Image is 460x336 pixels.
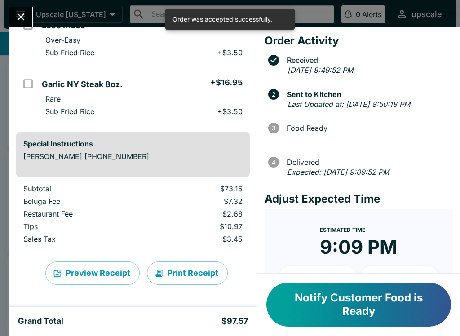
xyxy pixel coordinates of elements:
[283,124,453,132] span: Food Ready
[157,209,242,218] p: $2.68
[157,222,242,231] p: $10.97
[287,66,353,75] em: [DATE] 8:49:52 PM
[45,94,61,103] p: Rare
[265,192,453,206] h4: Adjust Expected Time
[23,152,243,161] p: [PERSON_NAME] [PHONE_NUMBER]
[272,91,275,98] text: 2
[320,235,397,259] time: 9:09 PM
[18,316,63,327] h5: Grand Total
[279,266,357,288] button: + 10
[16,184,250,247] table: orders table
[23,197,142,206] p: Beluga Fee
[221,316,248,327] h5: $97.57
[45,261,140,285] button: Preview Receipt
[157,234,242,243] p: $3.45
[147,261,228,285] button: Print Receipt
[360,266,438,288] button: + 20
[23,222,142,231] p: Tips
[157,184,242,193] p: $73.15
[157,197,242,206] p: $7.32
[266,283,451,327] button: Notify Customer Food is Ready
[9,7,32,27] button: Close
[283,56,453,64] span: Received
[172,12,272,27] div: Order was accepted successfully.
[272,124,275,132] text: 3
[283,90,453,98] span: Sent to Kitchen
[23,184,142,193] p: Subtotal
[23,234,142,243] p: Sales Tax
[42,79,123,90] h5: Garlic NY Steak 8oz.
[45,107,94,116] p: Sub Fried Rice
[271,159,275,166] text: 4
[45,35,80,44] p: Over-Easy
[23,139,243,148] h6: Special Instructions
[210,77,243,88] h5: + $16.95
[283,158,453,166] span: Delivered
[217,48,243,57] p: + $3.50
[320,226,365,233] span: Estimated Time
[287,168,389,177] em: Expected: [DATE] 9:09:52 PM
[23,209,142,218] p: Restaurant Fee
[45,48,94,57] p: Sub Fried Rice
[217,107,243,116] p: + $3.50
[287,100,410,109] em: Last Updated at: [DATE] 8:50:18 PM
[265,34,453,48] h4: Order Activity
